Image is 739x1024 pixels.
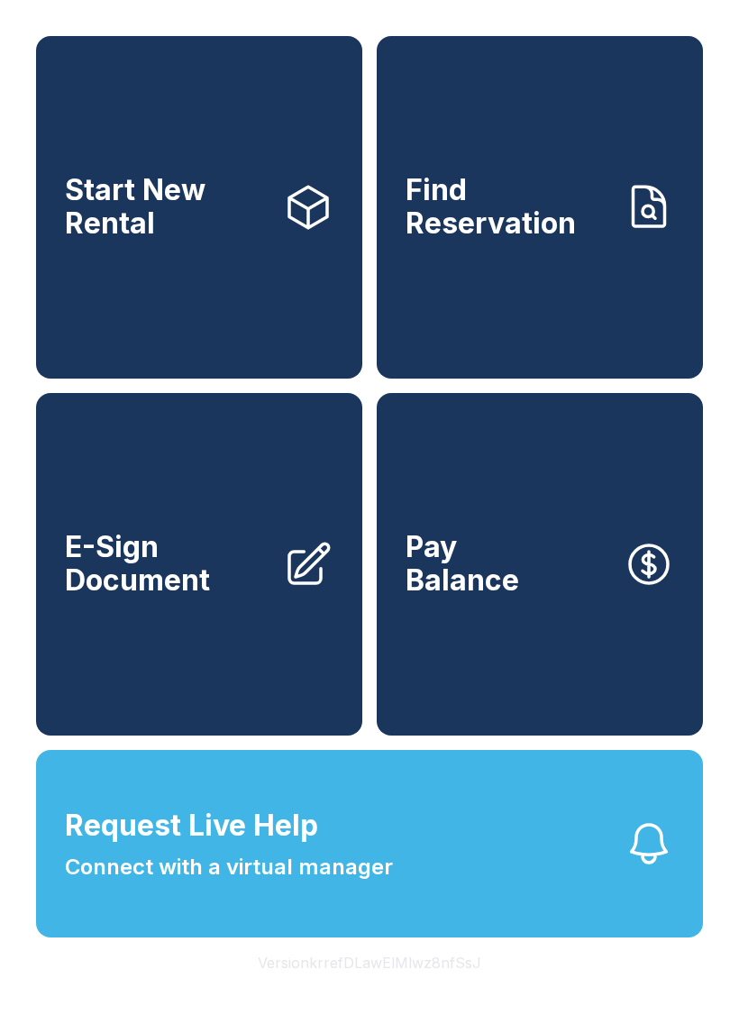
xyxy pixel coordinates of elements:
a: Find Reservation [377,36,703,379]
span: Find Reservation [406,174,609,240]
button: VersionkrrefDLawElMlwz8nfSsJ [243,937,496,988]
a: Start New Rental [36,36,362,379]
span: Pay Balance [406,531,519,597]
span: Request Live Help [65,804,318,847]
span: Start New Rental [65,174,269,240]
button: PayBalance [377,393,703,736]
button: Request Live HelpConnect with a virtual manager [36,750,703,937]
a: E-Sign Document [36,393,362,736]
span: E-Sign Document [65,531,269,597]
span: Connect with a virtual manager [65,851,393,883]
